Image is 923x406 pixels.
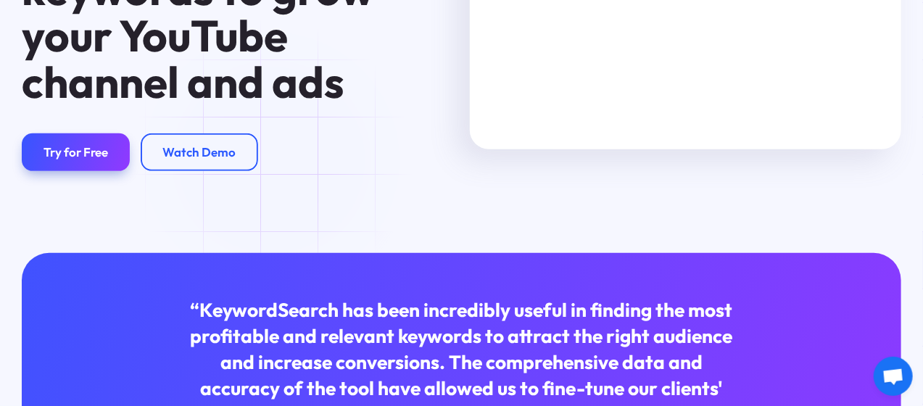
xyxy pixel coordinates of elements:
div: Watch Demo [163,144,236,159]
div: Try for Free [44,144,108,159]
a: Try for Free [22,133,130,172]
a: Open chat [874,357,913,396]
